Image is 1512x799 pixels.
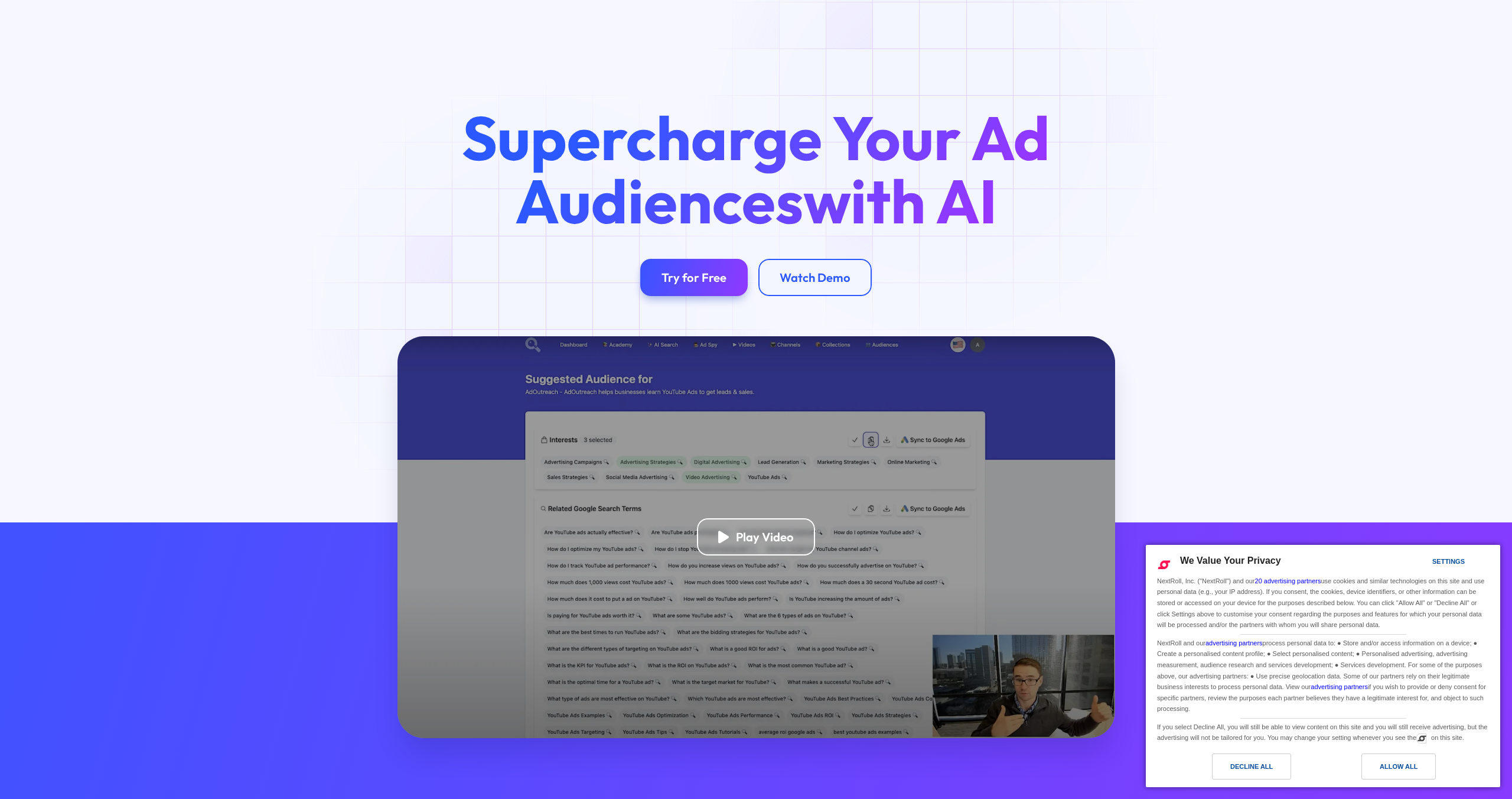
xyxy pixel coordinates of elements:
a: advertising partners [1311,683,1368,690]
div: Settings [1432,555,1465,568]
a: open lightbox [397,336,1115,738]
div: NextRoll, Inc. ("NextRoll") and our use cookies and similar technologies on this site and use per... [1155,574,1491,632]
h1: Supercharge Your Ad Audiences [437,106,1075,232]
div: Watch Demo [780,270,850,285]
div: Play Video [736,530,794,544]
a: advertising partners [1205,639,1263,647]
a: Allow All [1323,753,1493,785]
span: with AI [803,162,997,239]
span: We Value Your Privacy [1180,556,1281,566]
a: Decline All [1153,753,1323,785]
div: If you select Decline All, you will still be able to view content on this site and you will still... [1155,719,1491,745]
div: Allow All [1380,760,1417,773]
a: Settings [1412,552,1440,574]
div: Decline All [1230,760,1273,773]
a: 20 advertising partners [1255,577,1321,584]
div: Try for Free [661,270,726,285]
div: NextRoll and our process personal data to: ● Store and/or access information on a device; ● Creat... [1155,635,1491,716]
a: Try for Free [640,259,748,296]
